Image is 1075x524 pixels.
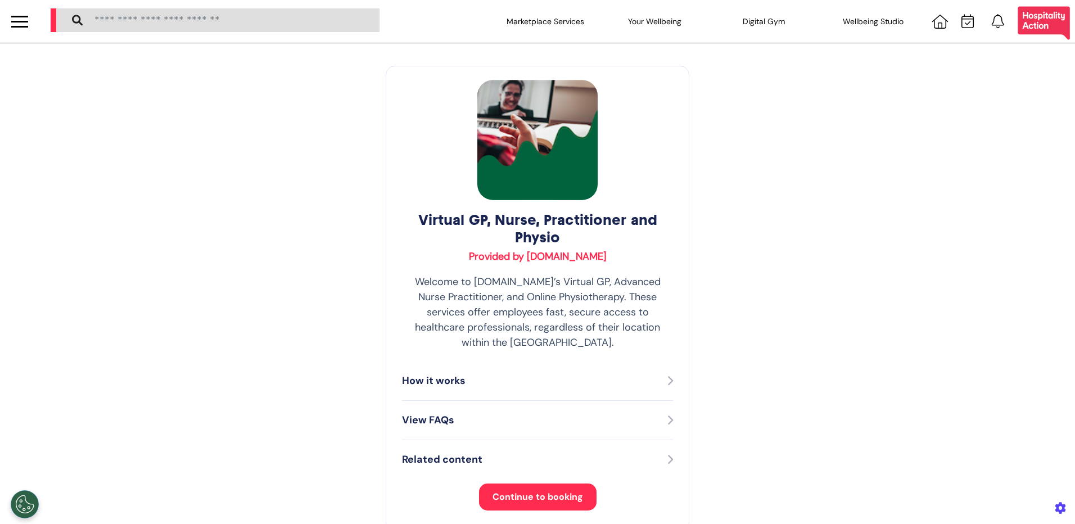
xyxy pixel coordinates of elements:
[402,211,673,246] h2: Virtual GP, Nurse, Practitioner and Physio
[493,491,583,503] span: Continue to booking
[491,6,600,37] div: Marketplace Services
[402,452,482,467] p: Related content
[402,451,673,468] button: Related content
[819,6,928,37] div: Wellbeing Studio
[709,6,818,37] div: Digital Gym
[477,80,598,200] img: Virtual GP, Nurse, Practitioner and Physio
[479,484,597,511] button: Continue to booking
[402,373,466,389] p: How it works
[402,413,454,428] p: View FAQs
[402,412,673,428] button: View FAQs
[402,373,673,389] button: How it works
[402,251,673,263] h3: Provided by [DOMAIN_NAME]
[402,274,673,350] p: Welcome to [DOMAIN_NAME]’s Virtual GP, Advanced Nurse Practitioner, and Online Physiotherapy. The...
[11,490,39,518] button: Open Preferences
[600,6,709,37] div: Your Wellbeing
